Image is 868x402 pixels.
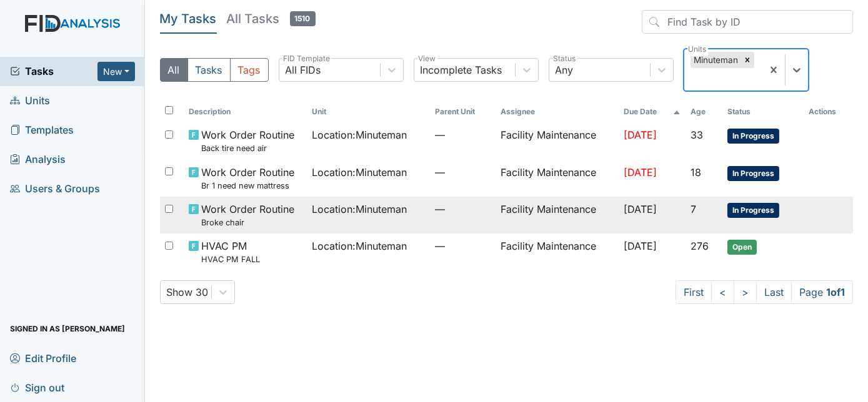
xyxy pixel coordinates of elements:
[160,58,188,82] button: All
[619,101,685,122] th: Toggle SortBy
[421,62,502,77] div: Incomplete Tasks
[167,285,209,300] div: Show 30
[804,101,853,122] th: Actions
[10,378,64,397] span: Sign out
[160,10,217,27] h5: My Tasks
[642,10,853,34] input: Find Task by ID
[734,280,757,304] a: >
[435,165,491,180] span: —
[230,58,269,82] button: Tags
[290,11,316,26] span: 1510
[10,150,66,169] span: Analysis
[727,240,757,255] span: Open
[496,160,619,197] td: Facility Maintenance
[727,129,779,144] span: In Progress
[201,142,294,154] small: Back tire need air
[435,238,491,253] span: —
[624,240,657,252] span: [DATE]
[791,280,853,304] span: Page
[201,253,260,265] small: HVAC PM FALL
[10,120,74,140] span: Templates
[691,203,696,215] span: 7
[624,166,657,179] span: [DATE]
[676,280,853,304] nav: task-pagination
[691,52,741,68] div: Minuteman
[307,101,430,122] th: Toggle SortBy
[201,217,294,228] small: Broke chair
[312,127,407,142] span: Location : Minuteman
[496,101,619,122] th: Assignee
[184,101,307,122] th: Toggle SortBy
[97,62,135,81] button: New
[286,62,321,77] div: All FIDs
[691,166,701,179] span: 18
[722,101,804,122] th: Toggle SortBy
[496,122,619,159] td: Facility Maintenance
[227,10,316,27] h5: All Tasks
[711,280,734,304] a: <
[187,58,231,82] button: Tasks
[691,240,709,252] span: 276
[435,202,491,217] span: —
[727,166,779,181] span: In Progress
[201,180,294,192] small: Br 1 need new mattress
[756,280,792,304] a: Last
[556,62,574,77] div: Any
[201,165,294,192] span: Work Order Routine Br 1 need new mattress
[624,203,657,215] span: [DATE]
[496,233,619,270] td: Facility Maintenance
[201,202,294,228] span: Work Order Routine Broke chair
[691,129,703,141] span: 33
[727,203,779,218] span: In Progress
[435,127,491,142] span: —
[10,91,50,110] span: Units
[165,106,173,114] input: Toggle All Rows Selected
[201,238,260,265] span: HVAC PM HVAC PM FALL
[160,58,269,82] div: Type filter
[10,64,97,79] a: Tasks
[312,238,407,253] span: Location : Minuteman
[312,165,407,180] span: Location : Minuteman
[312,202,407,217] span: Location : Minuteman
[430,101,496,122] th: Toggle SortBy
[496,197,619,233] td: Facility Maintenance
[686,101,722,122] th: Toggle SortBy
[676,280,712,304] a: First
[826,286,845,298] strong: 1 of 1
[10,179,100,199] span: Users & Groups
[10,348,76,368] span: Edit Profile
[10,319,125,338] span: Signed in as [PERSON_NAME]
[201,127,294,154] span: Work Order Routine Back tire need air
[624,129,657,141] span: [DATE]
